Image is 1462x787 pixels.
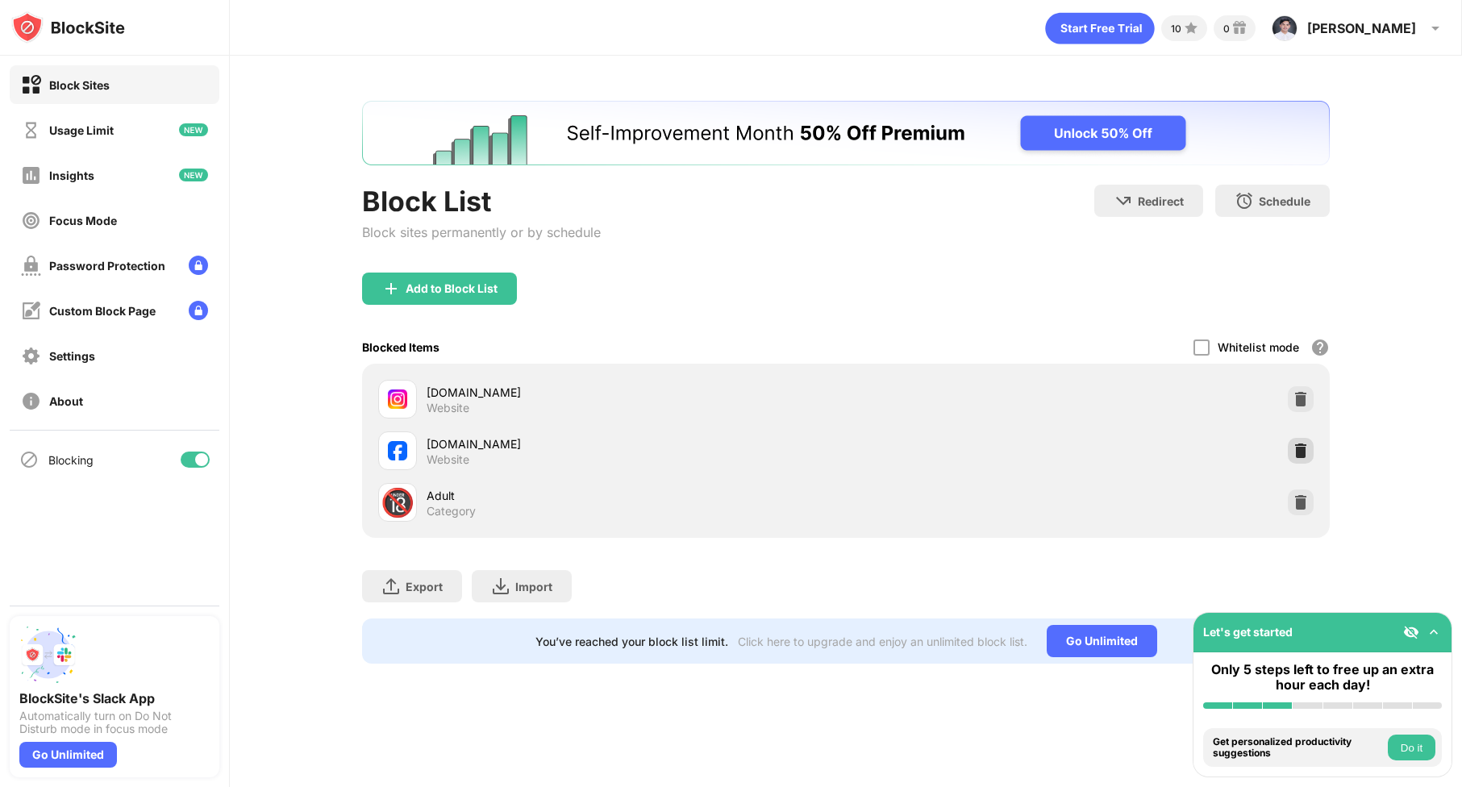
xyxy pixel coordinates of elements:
[11,11,125,44] img: logo-blocksite.svg
[427,487,846,504] div: Adult
[21,75,41,95] img: block-on.svg
[21,120,41,140] img: time-usage-off.svg
[1181,19,1201,38] img: points-small.svg
[49,169,94,182] div: Insights
[362,101,1330,165] iframe: Banner
[1388,735,1435,760] button: Do it
[1426,624,1442,640] img: omni-setup-toggle.svg
[1223,23,1230,35] div: 0
[49,123,114,137] div: Usage Limit
[21,256,41,276] img: password-protection-off.svg
[515,580,552,593] div: Import
[21,346,41,366] img: settings-off.svg
[179,169,208,181] img: new-icon.svg
[1171,23,1181,35] div: 10
[1045,12,1155,44] div: animation
[189,301,208,320] img: lock-menu.svg
[1259,194,1310,208] div: Schedule
[189,256,208,275] img: lock-menu.svg
[19,626,77,684] img: push-slack.svg
[362,185,601,218] div: Block List
[388,441,407,460] img: favicons
[738,635,1027,648] div: Click here to upgrade and enjoy an unlimited block list.
[406,282,498,295] div: Add to Block List
[179,123,208,136] img: new-icon.svg
[406,580,443,593] div: Export
[427,504,476,518] div: Category
[49,394,83,408] div: About
[1307,20,1416,36] div: [PERSON_NAME]
[1138,194,1184,208] div: Redirect
[1272,15,1297,41] img: ACg8ocL-kXLojrQ-8uTTJCOmHePfWtdWX5caf0ceoVPzeTiMKdXRJfyV=s96-c
[381,486,414,519] div: 🔞
[1230,19,1249,38] img: reward-small.svg
[1403,624,1419,640] img: eye-not-visible.svg
[362,340,439,354] div: Blocked Items
[427,401,469,415] div: Website
[1213,736,1384,760] div: Get personalized productivity suggestions
[1203,662,1442,693] div: Only 5 steps left to free up an extra hour each day!
[21,301,41,321] img: customize-block-page-off.svg
[19,710,210,735] div: Automatically turn on Do Not Disturb mode in focus mode
[427,384,846,401] div: [DOMAIN_NAME]
[49,214,117,227] div: Focus Mode
[49,304,156,318] div: Custom Block Page
[49,259,165,273] div: Password Protection
[48,453,94,467] div: Blocking
[362,224,601,240] div: Block sites permanently or by schedule
[21,165,41,185] img: insights-off.svg
[19,450,39,469] img: blocking-icon.svg
[21,391,41,411] img: about-off.svg
[49,349,95,363] div: Settings
[427,435,846,452] div: [DOMAIN_NAME]
[21,210,41,231] img: focus-off.svg
[1218,340,1299,354] div: Whitelist mode
[1203,625,1293,639] div: Let's get started
[19,690,210,706] div: BlockSite's Slack App
[535,635,728,648] div: You’ve reached your block list limit.
[49,78,110,92] div: Block Sites
[427,452,469,467] div: Website
[19,742,117,768] div: Go Unlimited
[1047,625,1157,657] div: Go Unlimited
[388,389,407,409] img: favicons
